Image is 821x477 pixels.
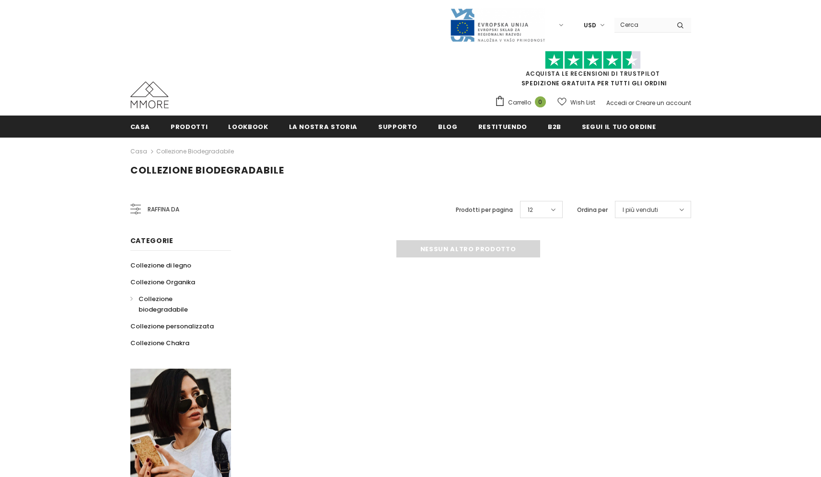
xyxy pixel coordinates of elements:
[548,122,561,131] span: B2B
[570,98,595,107] span: Wish List
[535,96,546,107] span: 0
[228,116,268,137] a: Lookbook
[628,99,634,107] span: or
[130,257,191,274] a: Collezione di legno
[148,204,179,215] span: Raffina da
[450,21,545,29] a: Javni Razpis
[130,236,173,245] span: Categorie
[156,147,234,155] a: Collezione biodegradabile
[289,116,358,137] a: La nostra storia
[577,205,608,215] label: Ordina per
[584,21,596,30] span: USD
[456,205,513,215] label: Prodotti per pagina
[495,95,551,110] a: Carrello 0
[171,122,208,131] span: Prodotti
[378,122,417,131] span: supporto
[171,116,208,137] a: Prodotti
[130,278,195,287] span: Collezione Organika
[478,122,527,131] span: Restituendo
[545,51,641,70] img: Fidati di Pilot Stars
[130,81,169,108] img: Casi MMORE
[289,122,358,131] span: La nostra storia
[378,116,417,137] a: supporto
[130,116,150,137] a: Casa
[636,99,691,107] a: Creare un account
[130,335,189,351] a: Collezione Chakra
[582,116,656,137] a: Segui il tuo ordine
[130,122,150,131] span: Casa
[130,338,189,348] span: Collezione Chakra
[130,322,214,331] span: Collezione personalizzata
[526,70,660,78] a: Acquista le recensioni di TrustPilot
[450,8,545,43] img: Javni Razpis
[438,116,458,137] a: Blog
[614,18,670,32] input: Search Site
[139,294,188,314] span: Collezione biodegradabile
[606,99,627,107] a: Accedi
[582,122,656,131] span: Segui il tuo ordine
[478,116,527,137] a: Restituendo
[548,116,561,137] a: B2B
[228,122,268,131] span: Lookbook
[130,261,191,270] span: Collezione di legno
[623,205,658,215] span: I più venduti
[528,205,533,215] span: 12
[438,122,458,131] span: Blog
[130,163,284,177] span: Collezione biodegradabile
[130,291,220,318] a: Collezione biodegradabile
[130,274,195,291] a: Collezione Organika
[508,98,531,107] span: Carrello
[557,94,595,111] a: Wish List
[130,146,147,157] a: Casa
[495,55,691,87] span: SPEDIZIONE GRATUITA PER TUTTI GLI ORDINI
[130,318,214,335] a: Collezione personalizzata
